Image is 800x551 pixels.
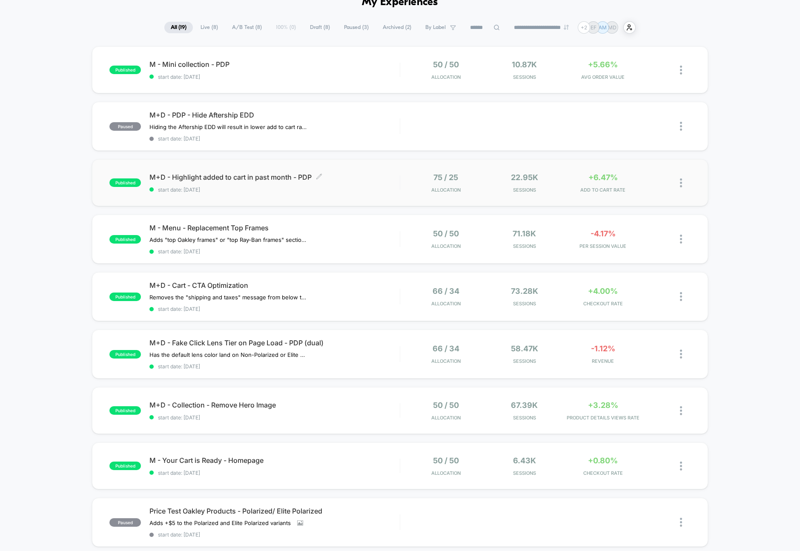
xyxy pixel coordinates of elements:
span: Removes the "shipping and taxes" message from below the CTA and replaces it with message about re... [149,294,307,301]
span: PRODUCT DETAILS VIEWS RATE [566,415,640,421]
span: AVG ORDER VALUE [566,74,640,80]
img: close [680,518,682,527]
span: 67.39k [511,401,538,410]
span: 50 / 50 [433,401,459,410]
span: start date: [DATE] [149,248,400,255]
p: EF [591,24,596,31]
span: Archived ( 2 ) [376,22,418,33]
img: end [564,25,569,30]
span: Draft ( 8 ) [304,22,336,33]
img: close [680,178,682,187]
span: 73.28k [511,287,538,296]
span: published [109,235,141,244]
span: paused [109,518,141,527]
span: +5.66% [588,60,618,69]
span: Paused ( 3 ) [338,22,375,33]
span: PER SESSION VALUE [566,243,640,249]
span: 50 / 50 [433,456,459,465]
span: published [109,350,141,359]
span: 6.43k [513,456,536,465]
span: CHECKOUT RATE [566,301,640,307]
span: M+D - PDP - Hide Aftership EDD [149,111,400,119]
span: CHECKOUT RATE [566,470,640,476]
span: start date: [DATE] [149,135,400,142]
span: start date: [DATE] [149,187,400,193]
span: Adds +$5 to the Polarized and Elite Polarized variants [149,519,291,526]
span: paused [109,122,141,131]
img: close [680,292,682,301]
span: start date: [DATE] [149,306,400,312]
span: 71.18k [513,229,536,238]
span: 10.87k [512,60,537,69]
span: Sessions [487,243,562,249]
span: published [109,178,141,187]
span: start date: [DATE] [149,531,400,538]
span: +0.80% [588,456,618,465]
span: 50 / 50 [433,60,459,69]
span: start date: [DATE] [149,74,400,80]
span: published [109,66,141,74]
span: 22.95k [511,173,538,182]
span: published [109,462,141,470]
span: Allocation [431,74,461,80]
img: close [680,462,682,471]
span: 50 / 50 [433,229,459,238]
span: M - Mini collection - PDP [149,60,400,69]
span: start date: [DATE] [149,363,400,370]
span: published [109,406,141,415]
span: 75 / 25 [433,173,458,182]
span: All ( 19 ) [164,22,193,33]
span: start date: [DATE] [149,414,400,421]
span: published [109,293,141,301]
span: +6.47% [588,173,618,182]
span: Allocation [431,187,461,193]
span: Sessions [487,74,562,80]
span: 58.47k [511,344,538,353]
span: Allocation [431,415,461,421]
span: M - Menu - Replacement Top Frames [149,224,400,232]
span: Live ( 8 ) [194,22,224,33]
span: M+D - Collection - Remove Hero Image [149,401,400,409]
img: close [680,235,682,244]
span: Price Test Oakley Products - Polarized/ Elite Polarized [149,507,400,515]
span: M+D - Highlight added to cart in past month - PDP [149,173,400,181]
span: REVENUE [566,358,640,364]
span: +4.00% [588,287,618,296]
span: 66 / 34 [433,344,459,353]
img: close [680,122,682,131]
span: M+D - Fake Click Lens Tier on Page Load - PDP (dual) [149,339,400,347]
span: Allocation [431,301,461,307]
img: close [680,66,682,75]
p: MD [608,24,616,31]
span: Has the default lens color land on Non-Polarized or Elite Polarized to see if that performs bette... [149,351,307,358]
p: AM [599,24,607,31]
span: Sessions [487,415,562,421]
span: A/B Test ( 8 ) [226,22,268,33]
span: Hiding the Aftership EDD will result in lower add to cart rate and conversion rate [149,123,307,130]
span: Sessions [487,358,562,364]
div: + 2 [578,21,590,34]
span: Sessions [487,470,562,476]
span: M - Your Cart is Ready - Homepage [149,456,400,465]
span: Adds "top Oakley frames" or "top Ray-Ban frames" section to replacement lenses for Oakley and Ray... [149,236,307,243]
span: Allocation [431,243,461,249]
span: start date: [DATE] [149,470,400,476]
span: M+D - Cart - CTA Optimization [149,281,400,290]
span: +3.28% [588,401,618,410]
span: Sessions [487,301,562,307]
span: 66 / 34 [433,287,459,296]
img: close [680,350,682,359]
span: Allocation [431,358,461,364]
img: close [680,406,682,415]
span: Sessions [487,187,562,193]
span: By Label [425,24,446,31]
span: -1.12% [591,344,615,353]
span: Allocation [431,470,461,476]
span: ADD TO CART RATE [566,187,640,193]
span: -4.17% [591,229,616,238]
